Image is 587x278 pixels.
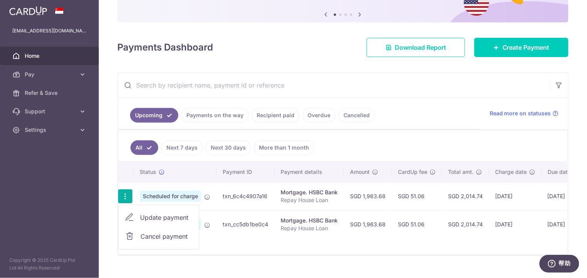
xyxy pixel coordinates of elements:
[392,210,442,238] td: SGD 51.06
[161,140,203,155] a: Next 7 days
[392,182,442,210] td: SGD 51.06
[490,110,551,117] span: Read more on statuses
[25,126,76,134] span: Settings
[548,168,571,176] span: Due date
[344,182,392,210] td: SGD 1,963.68
[281,224,338,232] p: Repay House Loan
[217,210,274,238] td: txn_cc5db1be0c4
[442,210,489,238] td: SGD 2,014.74
[281,189,338,196] div: Mortgage. HSBC Bank
[217,162,274,182] th: Payment ID
[274,162,344,182] th: Payment details
[350,168,370,176] span: Amount
[398,168,427,176] span: CardUp fee
[217,182,274,210] td: txn_6c4c4907a16
[490,110,559,117] a: Read more on statuses
[442,182,489,210] td: SGD 2,014.74
[9,6,47,15] img: CardUp
[448,168,474,176] span: Total amt.
[281,217,338,224] div: Mortgage. HSBC Bank
[12,27,86,35] p: [EMAIL_ADDRESS][DOMAIN_NAME]
[140,168,156,176] span: Status
[495,168,527,176] span: Charge date
[395,43,446,52] span: Download Report
[474,38,568,57] a: Create Payment
[252,108,299,123] a: Recipient paid
[130,140,158,155] a: All
[541,182,585,210] td: [DATE]
[344,210,392,238] td: SGD 1,963.68
[367,38,465,57] a: Download Report
[541,210,585,238] td: [DATE]
[25,108,76,115] span: Support
[25,71,76,78] span: Pay
[25,89,76,97] span: Refer & Save
[489,210,541,238] td: [DATE]
[281,196,338,204] p: Repay House Loan
[130,108,178,123] a: Upcoming
[489,182,541,210] td: [DATE]
[254,140,314,155] a: More than 1 month
[181,108,249,123] a: Payments on the way
[118,73,550,98] input: Search by recipient name, payment id or reference
[117,40,213,54] h4: Payments Dashboard
[25,52,76,60] span: Home
[539,255,579,274] iframe: 打开一个小组件，您可以在其中找到更多信息
[140,191,201,202] span: Scheduled for charge
[502,43,550,52] span: Create Payment
[303,108,335,123] a: Overdue
[338,108,375,123] a: Cancelled
[206,140,251,155] a: Next 30 days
